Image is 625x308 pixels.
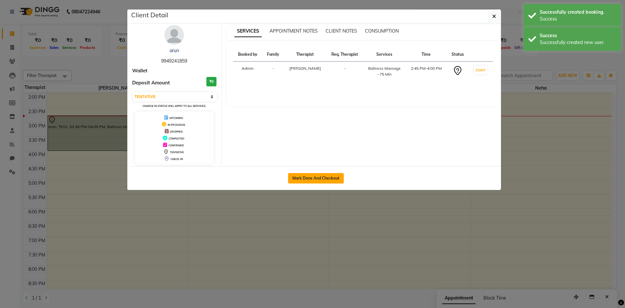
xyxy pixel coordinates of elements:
th: Therapist [284,48,326,62]
th: Time [405,48,447,62]
td: 2:45 PM-4:00 PM [405,62,447,81]
span: UPCOMING [169,116,183,120]
span: Wallet [132,67,147,75]
span: 9949241859 [161,58,187,64]
div: Baliness Massage - 75 Min [367,66,401,77]
h3: ₹0 [206,77,216,86]
td: - [326,62,363,81]
a: arun [170,48,179,53]
span: CONSUMPTION [365,28,399,34]
span: Deposit Amount [132,79,170,87]
div: Successfully created new user. [540,39,616,46]
span: [PERSON_NAME] [289,66,321,71]
div: Success [540,16,616,22]
span: DROPPED [170,130,183,133]
th: Status [447,48,469,62]
span: COMPLETED [169,137,184,140]
span: CHECK-IN [171,157,183,161]
div: Successfully created booking. [540,9,616,16]
th: Booked by [233,48,262,62]
span: CONFIRMED [168,144,184,147]
th: Req. Therapist [326,48,363,62]
h5: Client Detail [131,10,168,20]
button: Mark Done And Checkout [288,173,344,183]
span: APPOINTMENT NOTES [270,28,318,34]
span: SERVICES [234,25,262,37]
th: Family [262,48,284,62]
td: - [262,62,284,81]
span: TENTATIVE [170,151,184,154]
img: avatar [164,25,184,45]
button: START [474,66,487,74]
div: Success [540,32,616,39]
td: Admin [233,62,262,81]
span: CLIENT NOTES [326,28,357,34]
th: Services [363,48,405,62]
span: IN PROGRESS [168,123,185,126]
small: Change in status will apply to all services. [143,104,206,108]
